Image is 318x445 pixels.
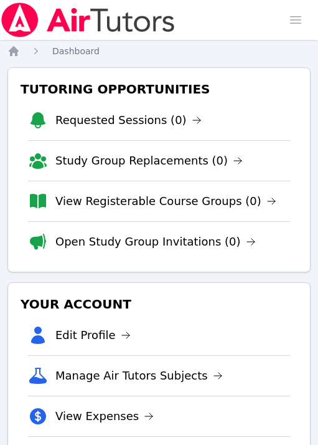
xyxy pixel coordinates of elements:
a: Open Study Group Invitations (0) [55,233,256,251]
a: Requested Sessions (0) [55,112,202,129]
a: View Registerable Course Groups (0) [55,193,276,210]
nav: Breadcrumb [7,45,311,57]
h3: Tutoring Opportunities [18,78,300,100]
h3: Your Account [18,293,300,315]
a: Study Group Replacements (0) [55,152,243,170]
span: Dashboard [52,46,100,56]
a: Manage Air Tutors Subjects [55,367,223,385]
a: View Expenses [55,408,154,425]
a: Dashboard [52,45,100,57]
a: Edit Profile [55,327,131,344]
